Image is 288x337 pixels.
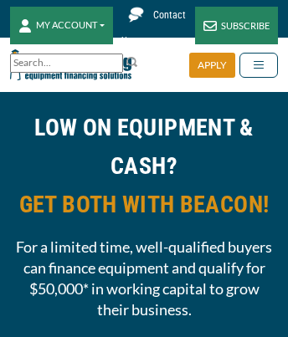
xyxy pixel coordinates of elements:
button: MY ACCOUNT [10,7,113,44]
h2: LOW ON EQUIPMENT & CASH? [10,109,278,224]
input: Search [10,54,123,73]
a: Clear search text [105,57,119,70]
span: Contact Us [121,9,186,47]
span: GET BOTH WITH BEACON! [10,186,278,224]
span: For a limited time, well-qualified buyers can finance equipment and qualify for $50,000* in worki... [10,237,278,320]
img: Search [126,55,139,69]
a: SUBSCRIBE [195,7,278,44]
